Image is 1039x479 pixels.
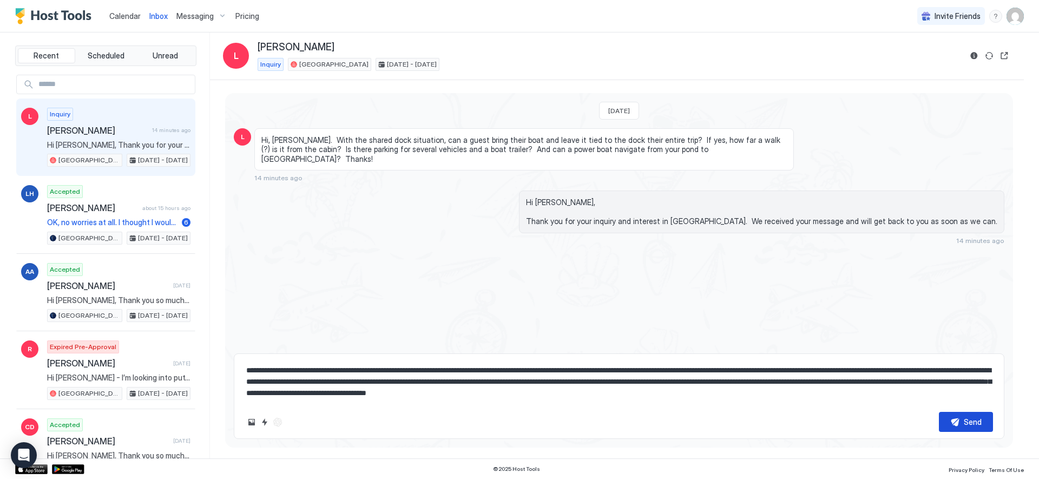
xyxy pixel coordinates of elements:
span: Messaging [176,11,214,21]
span: [PERSON_NAME] [47,202,138,213]
input: Input Field [34,75,195,94]
span: 14 minutes ago [254,174,303,182]
span: [DATE] - [DATE] [138,389,188,398]
span: Expired Pre-Approval [50,342,116,352]
div: menu [989,10,1002,23]
span: AA [25,267,34,277]
a: Google Play Store [52,464,84,474]
a: Privacy Policy [949,463,984,475]
span: [DATE] [173,282,190,289]
button: Reservation information [968,49,981,62]
span: [GEOGRAPHIC_DATA] [58,389,120,398]
span: [DATE] [173,437,190,444]
button: Quick reply [258,416,271,429]
span: [PERSON_NAME] [47,436,169,447]
button: Scheduled [77,48,135,63]
span: CD [25,422,35,432]
span: [DATE] - [DATE] [138,155,188,165]
span: [DATE] - [DATE] [138,311,188,320]
span: Terms Of Use [989,467,1024,473]
span: Invite Friends [935,11,981,21]
span: Inquiry [50,109,70,119]
button: Send [939,412,993,432]
span: [GEOGRAPHIC_DATA] [58,311,120,320]
span: [DATE] - [DATE] [138,233,188,243]
span: 14 minutes ago [956,237,1004,245]
span: Accepted [50,187,80,196]
span: [PERSON_NAME] [47,358,169,369]
button: Open reservation [998,49,1011,62]
span: Hi [PERSON_NAME], Thank you for your inquiry and interest in [GEOGRAPHIC_DATA]. We received your ... [526,198,997,226]
span: Hi [PERSON_NAME] - I’m looking into putting together our annual ice fishing trip and was looking ... [47,373,190,383]
span: Inbox [149,11,168,21]
button: Sync reservation [983,49,996,62]
span: R [28,344,32,354]
span: © 2025 Host Tools [493,465,540,473]
a: Host Tools Logo [15,8,96,24]
span: 6 [184,218,188,226]
span: [GEOGRAPHIC_DATA] [58,155,120,165]
button: Unread [136,48,194,63]
a: Inbox [149,10,168,22]
span: L [28,111,32,121]
span: Accepted [50,420,80,430]
span: [GEOGRAPHIC_DATA] [58,233,120,243]
button: Recent [18,48,75,63]
span: L [241,132,245,142]
span: about 15 hours ago [142,205,190,212]
button: Upload image [245,416,258,429]
span: [PERSON_NAME] [47,280,169,291]
span: Unread [153,51,178,61]
div: tab-group [15,45,196,66]
span: Scheduled [88,51,124,61]
div: Open Intercom Messenger [11,442,37,468]
a: App Store [15,464,48,474]
span: Calendar [109,11,141,21]
span: [DATE] - [DATE] [387,60,437,69]
span: [PERSON_NAME] [47,125,148,136]
div: Send [964,416,982,428]
span: Pricing [235,11,259,21]
span: Hi, [PERSON_NAME]. With the shared dock situation, can a guest bring their boat and leave it tied... [261,135,787,164]
span: Hi [PERSON_NAME], Thank you so much for booking [GEOGRAPHIC_DATA] we have no doubt your stay will... [47,451,190,461]
span: LH [25,189,34,199]
span: [GEOGRAPHIC_DATA] [299,60,369,69]
span: 14 minutes ago [152,127,190,134]
span: Recent [34,51,59,61]
span: L [234,49,239,62]
span: [DATE] [608,107,630,115]
a: Calendar [109,10,141,22]
span: Hi [PERSON_NAME], Thank you so much for booking [GEOGRAPHIC_DATA] we have no doubt your stay will... [47,296,190,305]
span: Privacy Policy [949,467,984,473]
span: OK, no worries at all. I thought I would ask. Thank you so much! [47,218,177,227]
span: [DATE] [173,360,190,367]
span: Hi [PERSON_NAME], Thank you for your inquiry and interest in [GEOGRAPHIC_DATA]. We received your ... [47,140,190,150]
a: Terms Of Use [989,463,1024,475]
span: Accepted [50,265,80,274]
span: [PERSON_NAME] [258,41,334,54]
span: Inquiry [260,60,281,69]
div: User profile [1007,8,1024,25]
